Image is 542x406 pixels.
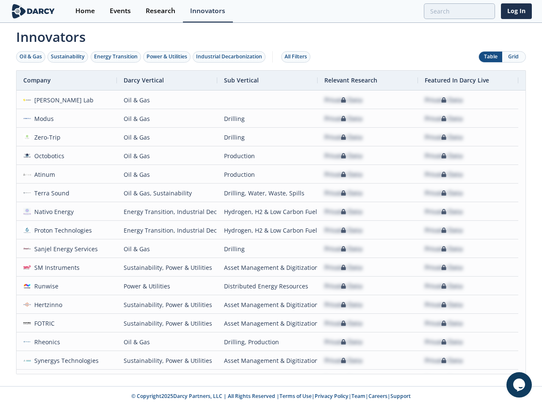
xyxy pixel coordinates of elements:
p: © Copyright 2025 Darcy Partners, LLC | All Rights Reserved | | | | | [12,392,530,400]
img: 0133bb7e-1967-4e01-889f-d186a3c734a4 [23,357,31,364]
div: Private Data [324,165,362,184]
div: Research [146,8,175,14]
a: Support [390,392,411,400]
div: Hydrogen, H2 & Low Carbon Fuels [224,203,311,221]
div: Drilling [224,240,311,258]
span: Sub Vertical [224,76,259,84]
div: Asset Management & Digitization, Methane Emissions [224,296,311,314]
div: Private Data [324,296,362,314]
div: Hertzinno [31,296,63,314]
div: Oil & Gas [124,147,210,165]
div: Drilling [224,128,311,146]
div: Private Data [324,91,362,109]
div: Private Data [324,258,362,277]
span: Darcy Vertical [124,76,164,84]
div: Oil & Gas [124,240,210,258]
img: 1947e124-eb77-42f3-86b6-0e38c15c803b [23,152,31,159]
div: Hydrogen, H2 & Low Carbon Fuels [224,221,311,239]
img: ebe80549-b4d3-4f4f-86d6-e0c3c9b32110 [23,208,31,215]
div: Private Data [425,203,463,221]
div: Private Data [324,370,362,388]
div: Private Data [425,184,463,202]
div: Terra Sound [31,184,70,202]
span: Company [23,76,51,84]
div: Energy Transition [94,53,138,60]
button: Power & Utilities [143,51,191,63]
div: Production [224,165,311,184]
div: Private Data [425,370,463,388]
img: a5afd840-feb6-4328-8c69-739a799e54d1 [23,115,31,122]
div: Private Data [324,221,362,239]
div: Private Data [324,147,362,165]
div: Production [224,147,311,165]
div: Private Data [425,110,463,128]
div: Private Data [324,277,362,295]
button: Table [479,52,502,62]
div: Events [110,8,131,14]
div: Distributed Energy Resources, Transportation Electrification [224,370,311,388]
div: Modus [31,110,54,128]
iframe: chat widget [506,372,534,398]
div: Private Data [324,110,362,128]
button: Grid [502,52,525,62]
div: Rheonics [31,333,61,351]
div: Oil & Gas [124,128,210,146]
div: Oil & Gas [124,110,210,128]
span: Innovators [10,24,532,47]
div: Private Data [425,296,463,314]
div: Private Data [425,221,463,239]
div: Zero-Trip [31,128,61,146]
div: Power & Utilities [124,277,210,295]
div: FOTRIC [31,314,55,332]
div: Drilling, Production [224,333,311,351]
a: Team [351,392,365,400]
div: Drilling [224,110,311,128]
div: Sustainability, Power & Utilities [124,314,210,332]
input: Advanced Search [424,3,495,19]
div: Private Data [324,184,362,202]
img: 6be74745-e7f4-4809-9227-94d27c50fd57 [23,338,31,346]
div: Power & Utilities [124,370,210,388]
button: Sustainability [47,51,88,63]
img: 2e65efa3-6c94-415d-91a3-04c42e6548c1 [23,133,31,141]
div: Sustainability [51,53,85,60]
div: Sustainability, Power & Utilities [124,351,210,370]
div: Energy Transition, Industrial Decarbonization [124,203,210,221]
div: Oil & Gas, Sustainability [124,184,210,202]
div: Private Data [425,91,463,109]
div: Industrial Decarbonization [196,53,262,60]
div: Asset Management & Digitization, Methane Emissions [224,314,311,332]
a: Terms of Use [279,392,312,400]
div: Energy Transition, Industrial Decarbonization [124,221,210,239]
div: Private Data [324,203,362,221]
div: Private Data [425,240,463,258]
div: Asset Management & Digitization, Methane Emissions [224,258,311,277]
div: Private Data [425,277,463,295]
div: Oil & Gas [124,91,210,109]
div: Innovators [190,8,225,14]
div: Private Data [324,333,362,351]
div: Asset Management & Digitization, Methane Emissions [224,351,311,370]
img: logo-wide.svg [10,4,56,19]
img: e41a9aca-1af1-479c-9b99-414026293702 [23,319,31,327]
span: Relevant Research [324,76,377,84]
div: Sanjel Energy Services [31,240,98,258]
div: Fermata Energy [31,370,79,388]
div: Power & Utilities [147,53,187,60]
div: Oil & Gas [124,333,210,351]
div: Drilling, Water, Waste, Spills [224,184,311,202]
div: Private Data [425,314,463,332]
div: Proton Technologies [31,221,92,239]
div: Oil & Gas [19,53,42,60]
div: Private Data [425,258,463,277]
div: Private Data [324,351,362,370]
img: 6c1fd47e-a9de-4d25-b0ff-b9dbcf72eb3c [23,189,31,197]
a: Privacy Policy [315,392,348,400]
div: Sustainability, Power & Utilities [124,258,210,277]
div: Sustainability, Power & Utilities [124,296,210,314]
div: SM Instruments [31,258,80,277]
img: 45a0cbea-d989-4350-beef-8637b4f6d6e9 [23,170,31,178]
div: Home [75,8,95,14]
span: Featured In Darcy Live [425,76,489,84]
a: Careers [368,392,387,400]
